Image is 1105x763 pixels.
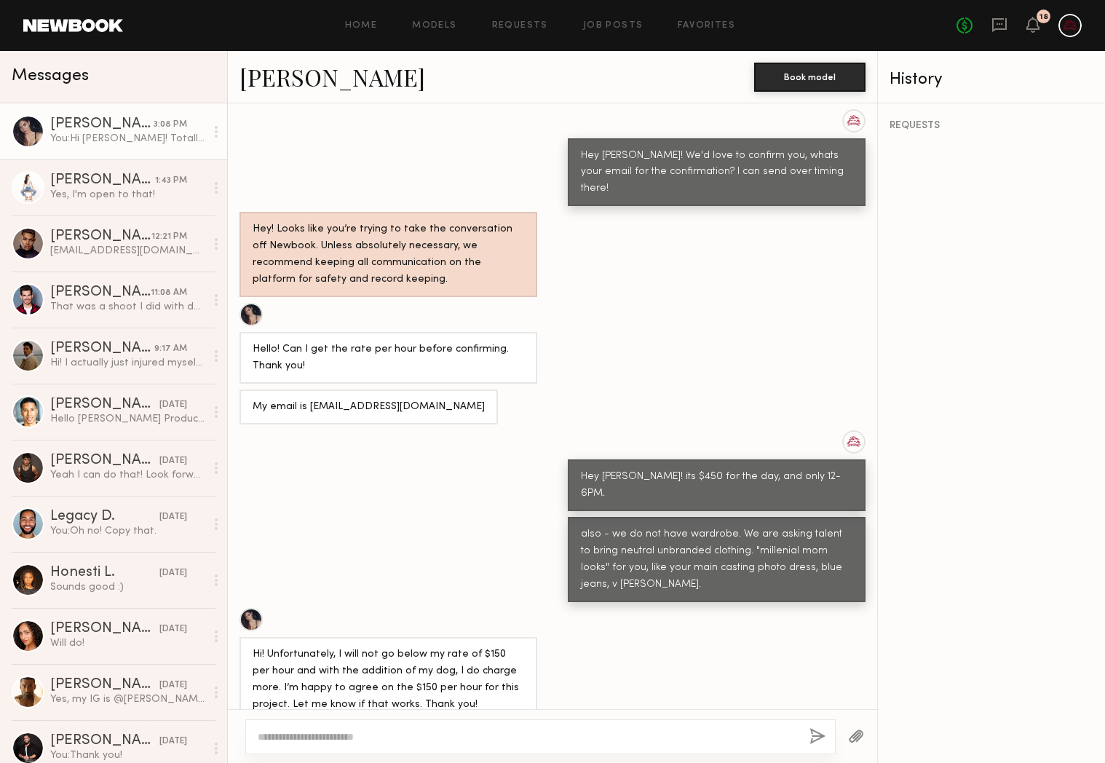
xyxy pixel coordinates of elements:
div: [DATE] [159,735,187,748]
a: Book model [754,70,866,82]
div: Yes, I'm open to that! [50,188,205,202]
div: You: Hi [PERSON_NAME]! Totally understand. Would you be able to meet us at $500 for 4 hours? [50,132,205,146]
div: Hey [PERSON_NAME]! its $450 for the day, and only 12-6PM. [581,469,852,502]
div: You: Oh no! Copy that. [50,524,205,538]
div: REQUESTS [890,121,1093,131]
div: [PERSON_NAME] [50,173,155,188]
div: Hey! Looks like you’re trying to take the conversation off Newbook. Unless absolutely necessary, ... [253,221,524,288]
a: [PERSON_NAME] [239,61,425,92]
div: [DATE] [159,398,187,412]
div: My email is [EMAIL_ADDRESS][DOMAIN_NAME] [253,399,485,416]
div: also - we do not have wardrobe. We are asking talent to bring neutral unbranded clothing. "millen... [581,526,852,593]
div: Legacy D. [50,510,159,524]
a: Favorites [678,21,735,31]
div: Hello! Can I get the rate per hour before confirming. Thank you! [253,341,524,375]
div: [DATE] [159,622,187,636]
div: [DATE] [159,679,187,692]
div: Hey [PERSON_NAME]! We'd love to confirm you, whats your email for the confirmation? I can send ov... [581,148,852,198]
div: Hi! I actually just injured myself playing basketball so I will be limping around unfortunately, ... [50,356,205,370]
div: [PERSON_NAME] [50,678,159,692]
div: Yeah I can do that! Look forward to hear back from you [50,468,205,482]
div: 18 [1039,13,1048,21]
div: 3:08 PM [154,118,187,132]
button: Book model [754,63,866,92]
div: Yes, my IG is @[PERSON_NAME] [50,692,205,706]
div: 11:08 AM [151,286,187,300]
div: [PERSON_NAME] [50,285,151,300]
div: Hi! Unfortunately, I will not go below my rate of $150 per hour and with the addition of my dog, ... [253,647,524,713]
div: Will do! [50,636,205,650]
div: [EMAIL_ADDRESS][DOMAIN_NAME], thank you! [50,244,205,258]
a: Requests [492,21,548,31]
div: [DATE] [159,510,187,524]
a: Home [345,21,378,31]
div: Sounds good :) [50,580,205,594]
div: You: Thank you! [50,748,205,762]
div: [DATE] [159,566,187,580]
span: Messages [12,68,89,84]
div: [PERSON_NAME] [50,341,154,356]
div: [PERSON_NAME] [50,398,159,412]
div: [PERSON_NAME] [50,229,151,244]
div: [PERSON_NAME] [50,454,159,468]
div: [DATE] [159,454,187,468]
div: 1:43 PM [155,174,187,188]
div: 9:17 AM [154,342,187,356]
a: Job Posts [583,21,643,31]
div: [PERSON_NAME] [50,117,154,132]
div: 12:21 PM [151,230,187,244]
div: [PERSON_NAME] [50,622,159,636]
div: History [890,71,1093,88]
div: Honesti L. [50,566,159,580]
a: Models [412,21,456,31]
div: [PERSON_NAME] [50,734,159,748]
div: Hello [PERSON_NAME] Production! Yes I am available [DATE] and have attached the link to my Instag... [50,412,205,426]
div: That was a shoot I did with dogs. [50,300,205,314]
